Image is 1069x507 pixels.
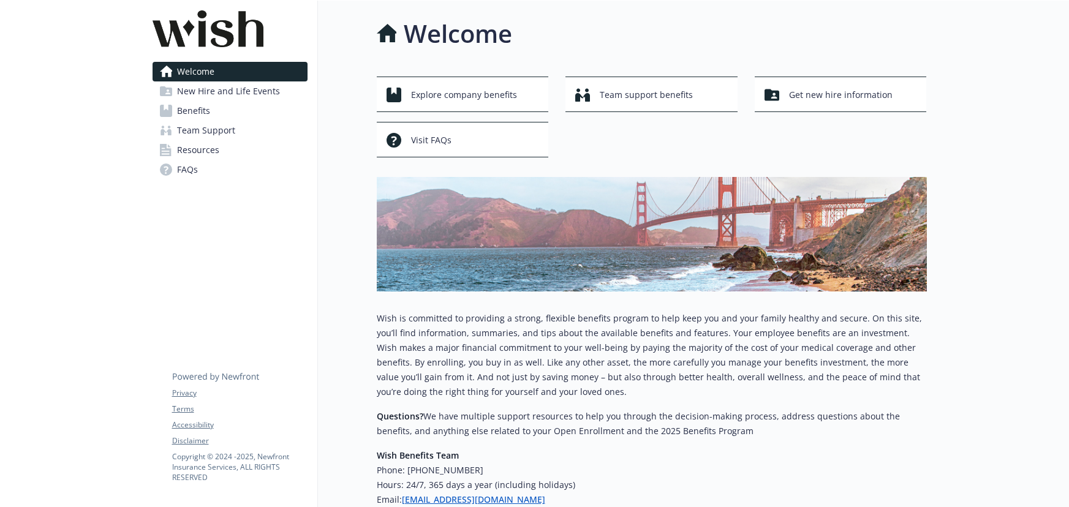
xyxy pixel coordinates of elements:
a: Disclaimer [172,435,307,446]
span: FAQs [177,160,198,179]
h6: Email: [377,492,927,507]
strong: Wish Benefits Team [377,449,459,461]
span: New Hire and Life Events [177,81,280,101]
a: Accessibility [172,419,307,430]
h6: Hours: 24/7, 365 days a year (including holidays)​ [377,478,927,492]
a: FAQs [153,160,308,179]
span: Explore company benefits [411,83,517,107]
h1: Welcome [404,15,512,52]
a: Benefits [153,101,308,121]
span: Team support benefits [600,83,693,107]
span: Benefits [177,101,210,121]
a: New Hire and Life Events [153,81,308,101]
p: We have multiple support resources to help you through the decision-making process, address quest... [377,409,927,438]
button: Explore company benefits [377,77,549,112]
span: Team Support [177,121,235,140]
span: Resources [177,140,219,160]
p: Copyright © 2024 - 2025 , Newfront Insurance Services, ALL RIGHTS RESERVED [172,451,307,483]
strong: Questions? [377,410,423,422]
button: Team support benefits [565,77,738,112]
span: Welcome [177,62,214,81]
button: Get new hire information [755,77,927,112]
img: overview page banner [377,177,927,291]
a: [EMAIL_ADDRESS][DOMAIN_NAME] [402,494,545,505]
p: Wish is committed to providing a strong, flexible benefits program to help keep you and your fami... [377,311,927,399]
span: Get new hire information [789,83,893,107]
button: Visit FAQs [377,122,549,157]
a: Welcome [153,62,308,81]
a: Privacy [172,388,307,399]
span: Visit FAQs [411,129,451,152]
a: Resources [153,140,308,160]
a: Team Support [153,121,308,140]
h6: Phone: [PHONE_NUMBER] [377,463,927,478]
a: Terms [172,404,307,415]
